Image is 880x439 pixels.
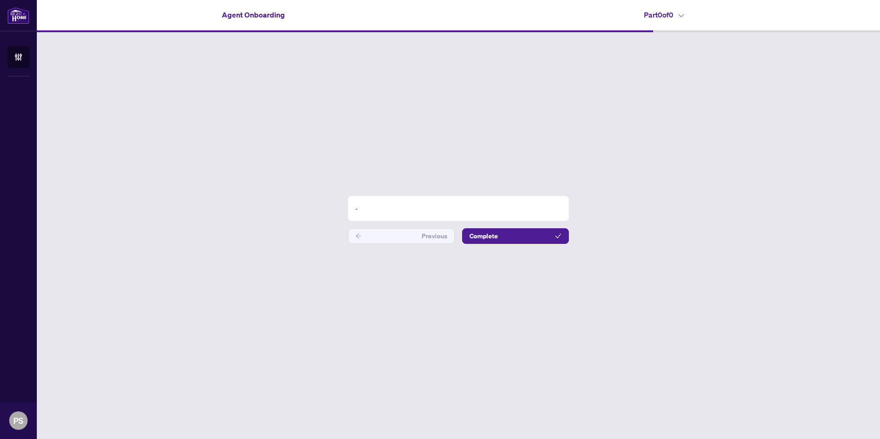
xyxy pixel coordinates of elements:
[13,414,23,427] span: PS
[469,229,498,243] span: Complete
[462,228,569,244] button: Complete
[555,233,562,239] span: check
[843,407,871,434] button: Open asap
[644,9,684,20] h4: Part 0 of 0
[7,7,29,24] img: logo
[222,9,285,20] h4: Agent Onboarding
[348,196,569,221] div: -
[348,228,455,244] button: Previous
